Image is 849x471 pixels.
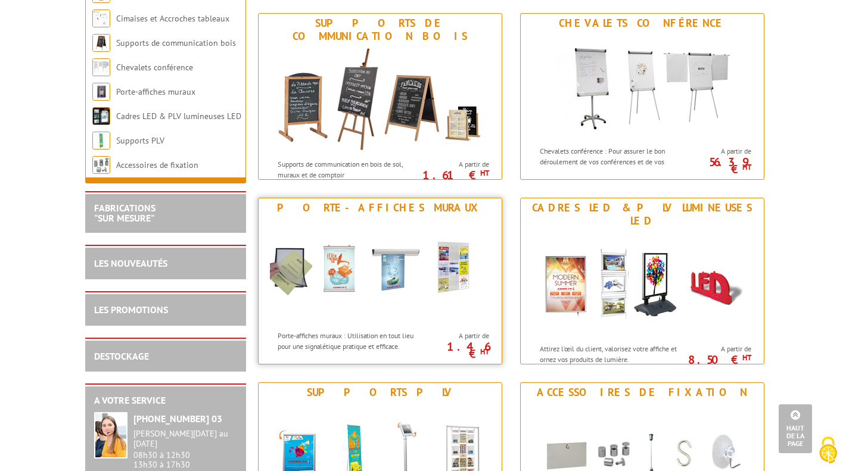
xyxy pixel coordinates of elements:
a: Haut de la page [779,404,812,453]
div: Supports PLV [262,386,499,399]
p: 56.39 € [685,158,751,173]
img: Porte-affiches muraux [92,83,110,101]
a: Supports PLV [116,135,164,146]
img: Cadres LED & PLV lumineuses LED [92,107,110,125]
img: Cimaises et Accroches tableaux [92,10,110,27]
a: Cadres LED & PLV lumineuses LED [116,111,241,121]
p: 8.50 € [685,356,751,363]
img: Cookies (modal window) [813,435,843,465]
div: Supports de communication bois [262,17,499,43]
img: widget-service.jpg [94,412,127,458]
img: Porte-affiches muraux [270,217,490,325]
sup: HT [742,162,751,172]
img: Supports PLV [92,132,110,149]
span: A partir de [428,160,489,169]
strong: [PHONE_NUMBER] 03 [133,413,222,425]
a: Cimaises et Accroches tableaux [116,13,229,24]
p: Chevalets conférence : Pour assurer le bon déroulement de vos conférences et de vos réunions. [540,146,688,176]
sup: HT [480,168,489,178]
div: Accessoires de fixation [524,386,761,399]
p: Supports de communication en bois de sol, muraux et de comptoir [278,159,425,179]
div: Cadres LED & PLV lumineuses LED [524,201,761,227]
img: Supports de communication bois [92,34,110,52]
p: 1.46 € [422,343,489,357]
a: Chevalets conférence Chevalets conférence Chevalets conférence : Pour assurer le bon déroulement ... [520,13,764,180]
a: Chevalets conférence [116,62,193,73]
img: Chevalets conférence [92,58,110,76]
div: [PERSON_NAME][DATE] au [DATE] [133,429,237,449]
sup: HT [742,353,751,363]
a: Accessoires de fixation [116,160,198,170]
h2: A votre service [94,395,237,406]
div: Chevalets conférence [524,17,761,30]
img: Chevalets conférence [532,33,752,140]
span: A partir de [691,344,751,354]
button: Cookies (modal window) [807,431,849,471]
p: Attirez l’œil du client, valorisez votre affiche et ornez vos produits de lumière. [540,344,688,364]
span: A partir de [428,331,489,341]
img: Accessoires de fixation [92,156,110,174]
a: DESTOCKAGE [94,350,149,362]
div: 08h30 à 12h30 13h30 à 17h30 [133,429,237,470]
a: Supports de communication bois [116,38,236,48]
a: FABRICATIONS"Sur Mesure" [94,202,156,224]
a: Cadres LED & PLV lumineuses LED Cadres LED & PLV lumineuses LED Attirez l’œil du client, valorise... [520,198,764,364]
a: LES PROMOTIONS [94,304,168,316]
a: LES NOUVEAUTÉS [94,257,167,269]
img: Supports de communication bois [270,46,490,153]
a: Porte-affiches muraux [116,86,195,97]
p: 1.61 € [422,171,489,179]
a: Supports de communication bois Supports de communication bois Supports de communication en bois d... [258,13,502,180]
div: Porte-affiches muraux [262,201,499,214]
sup: HT [480,347,489,357]
a: Porte-affiches muraux Porte-affiches muraux Porte-affiches muraux : Utilisation en tout lieu pour... [258,198,502,364]
img: Cadres LED & PLV lumineuses LED [532,230,752,338]
p: Porte-affiches muraux : Utilisation en tout lieu pour une signalétique pratique et efficace. [278,330,425,351]
span: A partir de [691,146,751,156]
